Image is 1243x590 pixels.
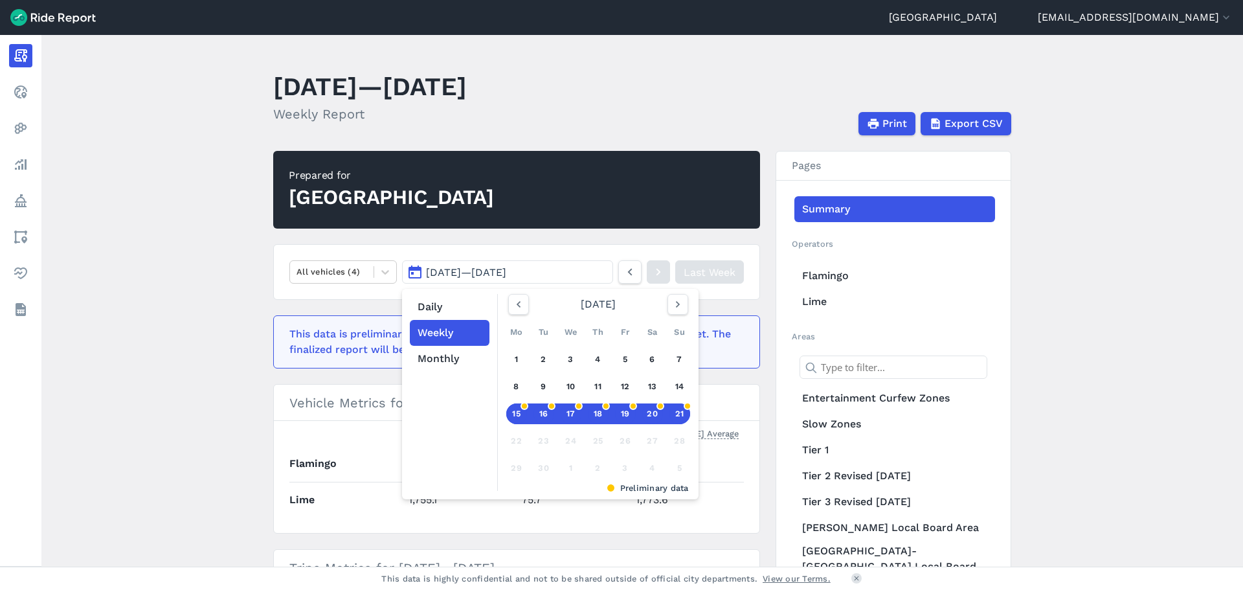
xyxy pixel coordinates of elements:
[533,349,554,370] div: 2
[615,322,636,343] div: Fr
[9,298,32,321] a: Datasets
[642,458,663,479] div: 4
[794,411,995,437] a: Slow Zones
[506,322,527,343] div: Mo
[9,189,32,212] a: Policy
[9,80,32,104] a: Realtime
[403,482,517,517] td: 1,755.1
[10,9,96,26] img: Ride Report
[1038,10,1233,25] button: [EMAIL_ADDRESS][DOMAIN_NAME]
[882,116,907,131] span: Print
[615,349,636,370] div: 5
[794,385,995,411] a: Entertainment Curfew Zones
[533,458,554,479] div: 30
[289,446,403,482] th: Flamingo
[533,322,554,343] div: Tu
[506,349,690,370] a: 1234567
[794,196,995,222] a: Summary
[9,262,32,285] a: Health
[561,322,581,343] div: We
[273,104,467,124] h2: Weekly Report
[9,44,32,67] a: Report
[506,403,690,424] a: 15161718192021
[763,573,831,585] a: View our Terms.
[289,183,494,212] div: [GEOGRAPHIC_DATA]
[588,349,609,370] div: 4
[9,225,32,249] a: Areas
[588,322,609,343] div: Th
[792,238,995,250] h2: Operators
[669,403,690,424] div: 21
[561,349,581,370] div: 3
[506,376,690,397] a: 891011121314
[615,403,636,424] div: 19
[410,320,489,346] button: Weekly
[631,482,745,517] td: 1,773.6
[794,489,995,515] a: Tier 3 Revised [DATE]
[561,431,581,451] div: 24
[792,330,995,343] h2: Areas
[794,289,995,315] a: Lime
[588,403,609,424] div: 18
[794,437,995,463] a: Tier 1
[669,349,690,370] div: 7
[776,152,1011,181] h3: Pages
[533,431,554,451] div: 23
[561,458,581,479] div: 1
[615,458,636,479] div: 3
[945,116,1003,131] span: Export CSV
[615,431,636,451] div: 26
[921,112,1011,135] button: Export CSV
[517,482,631,517] td: 75.7
[794,515,995,541] a: [PERSON_NAME] Local Board Area
[273,69,467,104] h1: [DATE]—[DATE]
[426,266,506,278] span: [DATE] — [DATE]
[506,458,527,479] div: 29
[533,376,554,397] div: 9
[410,294,489,320] button: Daily
[533,403,554,424] div: 16
[588,376,609,397] div: 11
[561,403,581,424] div: 17
[503,294,693,315] div: [DATE]
[642,431,663,451] div: 27
[274,550,759,586] h3: Trips Metrics for [DATE]—[DATE]
[410,346,489,372] button: Monthly
[669,322,690,343] div: Su
[642,403,663,424] div: 20
[289,168,494,183] div: Prepared for
[669,458,690,479] div: 5
[642,376,663,397] div: 13
[561,376,581,397] div: 10
[588,431,609,451] div: 25
[889,10,997,25] a: [GEOGRAPHIC_DATA]
[289,482,403,517] th: Lime
[669,431,690,451] div: 28
[794,263,995,289] a: Flamingo
[506,376,527,397] div: 8
[794,463,995,489] a: Tier 2 Revised [DATE]
[858,112,915,135] button: Print
[800,356,987,379] input: Type to filter...
[615,376,636,397] div: 12
[669,376,690,397] div: 14
[506,349,527,370] div: 1
[506,403,527,424] div: 15
[274,385,759,421] h3: Vehicle Metrics for [DATE]—[DATE]
[642,322,663,343] div: Sa
[9,153,32,176] a: Analyze
[402,260,613,284] button: [DATE]—[DATE]
[506,431,527,451] div: 22
[289,326,736,357] div: This data is preliminary and may be missing events that haven't been reported yet. The finalized ...
[9,117,32,140] a: Heatmaps
[588,458,609,479] div: 2
[642,349,663,370] div: 6
[675,260,744,284] a: Last Week
[508,482,689,494] div: Preliminary data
